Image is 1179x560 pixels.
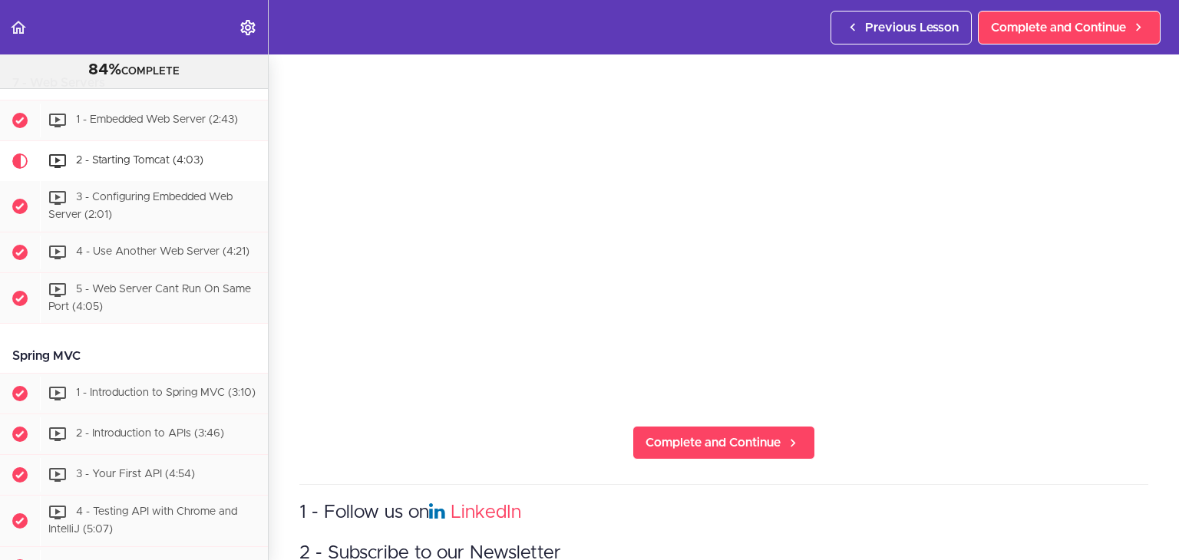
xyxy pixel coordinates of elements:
[299,500,1148,525] h3: 1 - Follow us on
[76,429,224,440] span: 2 - Introduction to APIs (3:46)
[978,11,1161,44] a: Complete and Continue
[451,503,521,522] a: LinkedIn
[19,61,249,81] div: COMPLETE
[48,507,237,535] span: 4 - Testing API with Chrome and IntelliJ (5:07)
[76,246,249,257] span: 4 - Use Another Web Server (4:21)
[9,18,28,37] svg: Back to course curriculum
[831,11,972,44] a: Previous Lesson
[76,388,256,399] span: 1 - Introduction to Spring MVC (3:10)
[48,284,251,312] span: 5 - Web Server Cant Run On Same Port (4:05)
[991,18,1126,37] span: Complete and Continue
[88,62,121,77] span: 84%
[48,192,233,220] span: 3 - Configuring Embedded Web Server (2:01)
[76,155,203,166] span: 2 - Starting Tomcat (4:03)
[865,18,959,37] span: Previous Lesson
[76,469,195,480] span: 3 - Your First API (4:54)
[239,18,257,37] svg: Settings Menu
[76,114,238,125] span: 1 - Embedded Web Server (2:43)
